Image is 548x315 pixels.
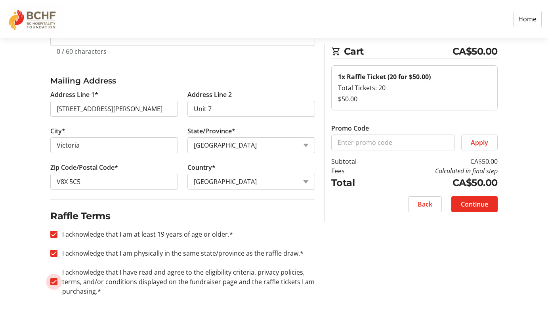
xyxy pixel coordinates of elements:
button: Back [408,196,442,212]
label: I acknowledge that I am at least 19 years of age or older.* [57,230,233,239]
a: Home [513,11,542,27]
label: I acknowledge that I am physically in the same state/province as the raffle draw.* [57,249,304,258]
div: Total Tickets: 20 [338,83,491,93]
h2: Raffle Terms [50,209,315,223]
span: Continue [461,199,488,209]
td: Calculated in final step [379,166,498,176]
label: Country* [187,163,216,172]
input: City [50,137,178,153]
tr-character-limit: 0 / 60 characters [57,47,107,56]
label: I acknowledge that I have read and agree to the eligibility criteria, privacy policies, terms, an... [57,268,315,296]
input: Enter promo code [331,135,455,150]
label: Address Line 1* [50,90,98,99]
label: Promo Code [331,123,369,133]
label: State/Province* [187,126,235,136]
td: Fees [331,166,379,176]
input: Zip or Postal Code [50,174,178,190]
button: Apply [461,135,498,150]
input: Address [50,101,178,117]
span: Apply [471,138,488,147]
span: CA$50.00 [453,44,498,59]
button: Continue [451,196,498,212]
td: Total [331,176,379,190]
td: CA$50.00 [379,157,498,166]
td: CA$50.00 [379,176,498,190]
td: Subtotal [331,157,379,166]
label: City* [50,126,65,136]
label: Zip Code/Postal Code* [50,163,118,172]
img: BC Hospitality Foundation's Logo [6,3,63,35]
strong: 1x Raffle Ticket (20 for $50.00) [338,72,431,81]
span: Cart [344,44,453,59]
h3: Mailing Address [50,75,315,87]
label: Address Line 2 [187,90,232,99]
span: Back [418,199,432,209]
div: $50.00 [338,94,491,104]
